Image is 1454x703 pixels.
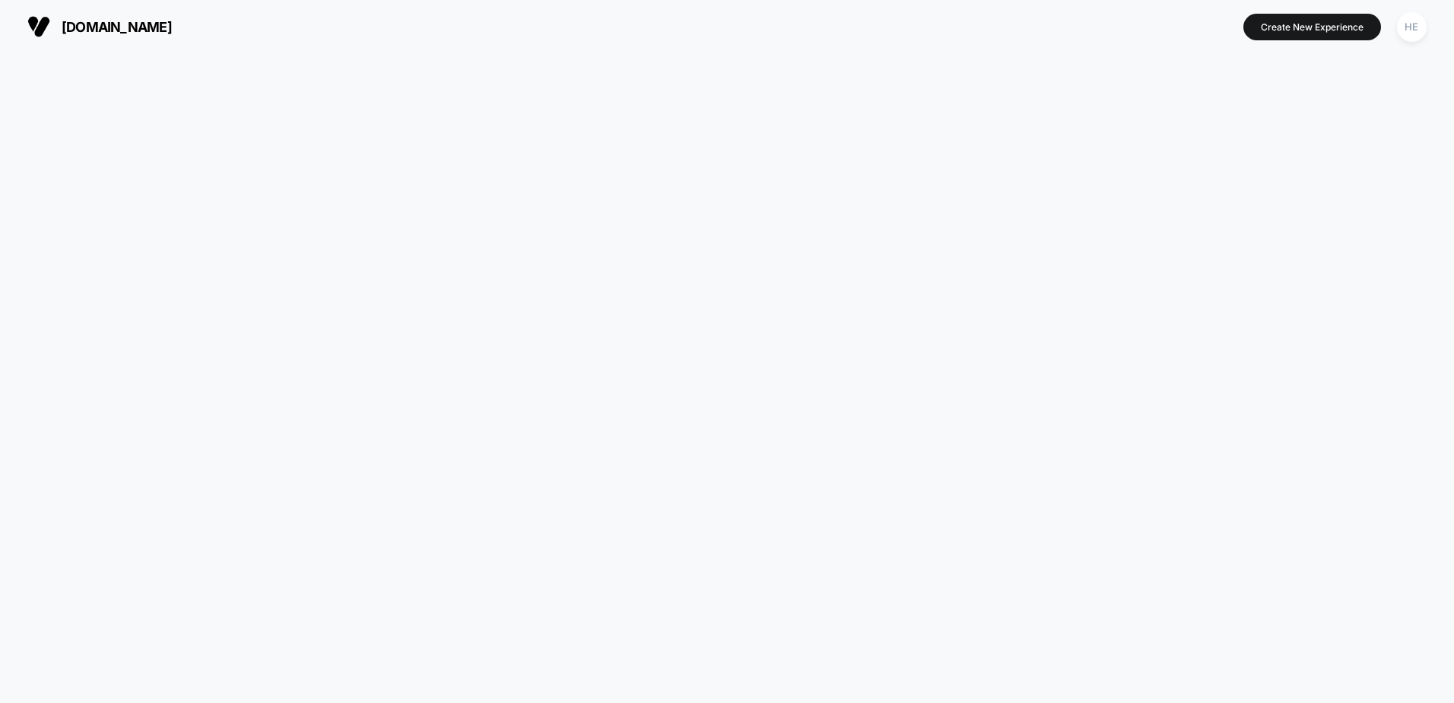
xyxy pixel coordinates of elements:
button: [DOMAIN_NAME] [23,14,176,39]
span: [DOMAIN_NAME] [62,19,172,35]
div: HE [1397,12,1427,42]
button: HE [1392,11,1431,43]
button: Create New Experience [1243,14,1381,40]
img: Visually logo [27,15,50,38]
